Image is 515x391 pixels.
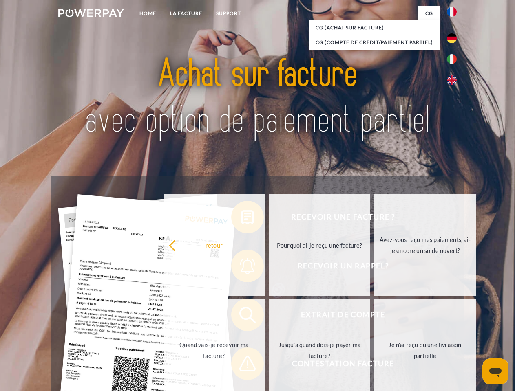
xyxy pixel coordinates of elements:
[379,339,471,361] div: Je n'ai reçu qu'une livraison partielle
[274,339,365,361] div: Jusqu'à quand dois-je payer ma facture?
[78,39,437,156] img: title-powerpay_fr.svg
[482,358,508,384] iframe: Bouton de lancement de la fenêtre de messagerie
[58,9,124,17] img: logo-powerpay-white.svg
[309,35,440,50] a: CG (Compte de crédit/paiement partiel)
[447,7,457,17] img: fr
[309,20,440,35] a: CG (achat sur facture)
[209,6,248,21] a: Support
[374,194,476,296] a: Avez-vous reçu mes paiements, ai-je encore un solde ouvert?
[447,54,457,64] img: it
[168,239,260,250] div: retour
[447,33,457,43] img: de
[133,6,163,21] a: Home
[447,75,457,85] img: en
[379,234,471,256] div: Avez-vous reçu mes paiements, ai-je encore un solde ouvert?
[168,339,260,361] div: Quand vais-je recevoir ma facture?
[163,6,209,21] a: LA FACTURE
[274,239,365,250] div: Pourquoi ai-je reçu une facture?
[418,6,440,21] a: CG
